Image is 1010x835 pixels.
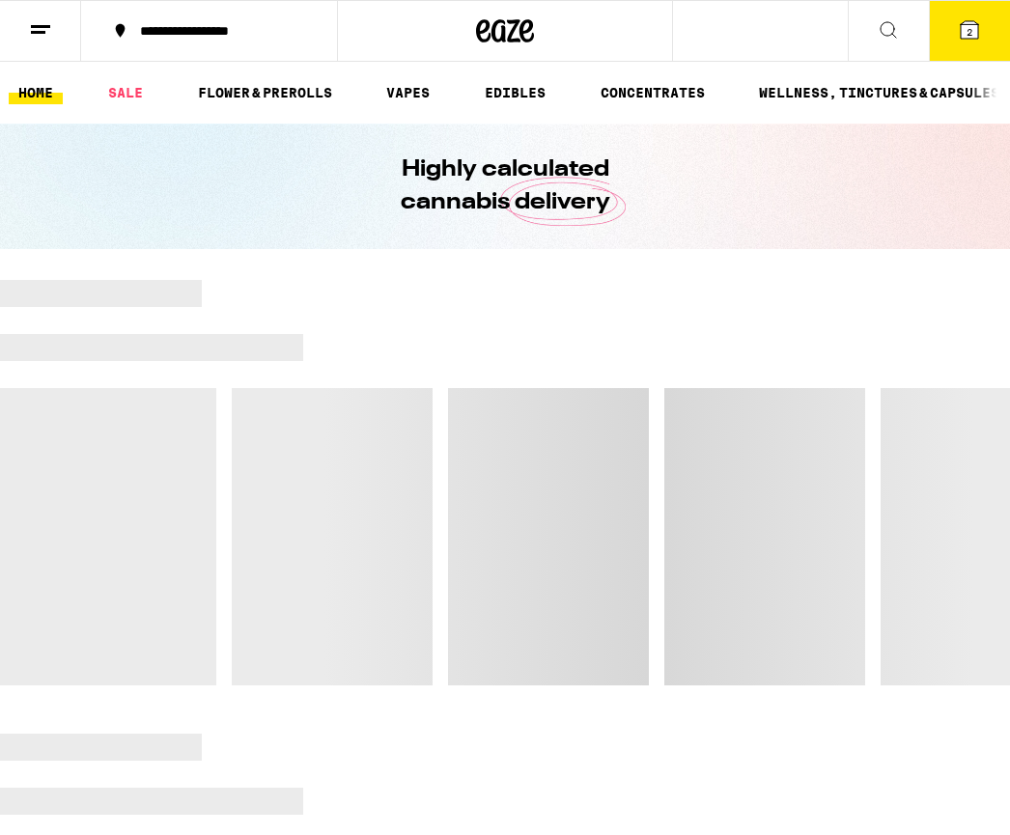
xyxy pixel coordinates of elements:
[929,1,1010,61] button: 2
[749,81,1009,104] a: WELLNESS, TINCTURES & CAPSULES
[475,81,555,104] a: EDIBLES
[98,81,153,104] a: SALE
[967,26,972,38] span: 2
[9,81,63,104] a: HOME
[346,153,664,219] h1: Highly calculated cannabis delivery
[377,81,439,104] a: VAPES
[188,81,342,104] a: FLOWER & PREROLLS
[591,81,715,104] a: CONCENTRATES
